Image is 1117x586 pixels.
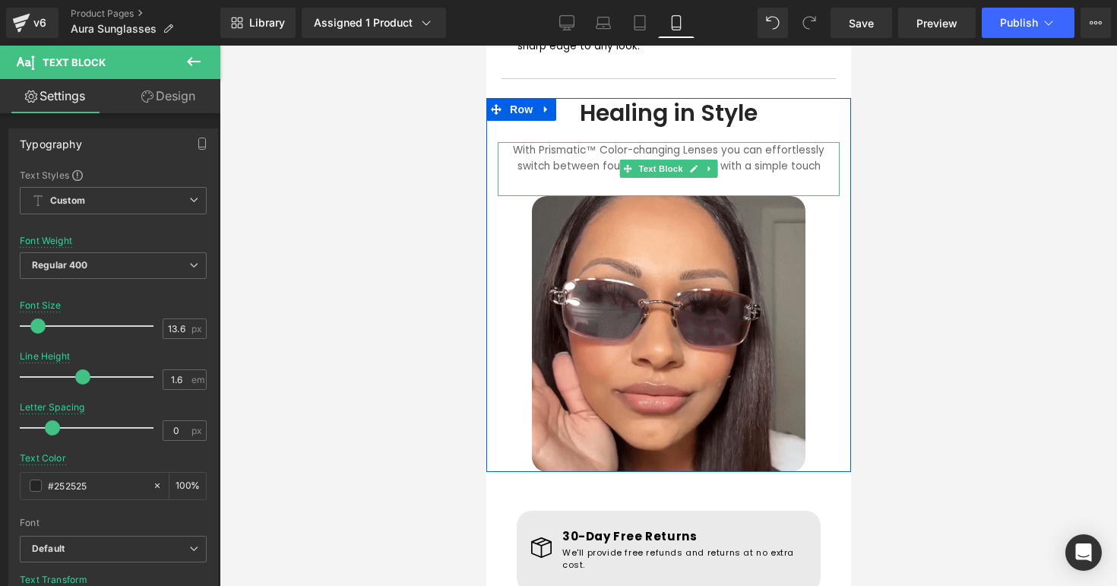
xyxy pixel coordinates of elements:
[72,501,327,526] div: We'll provide free refunds and returns at no extra cost.
[32,259,88,271] b: Regular 400
[191,426,204,436] span: px
[220,8,296,38] a: New Library
[916,15,957,31] span: Preview
[622,8,658,38] a: Tablet
[20,52,50,75] span: Row
[48,477,145,494] input: Color
[191,375,204,385] span: em
[249,16,285,30] span: Library
[849,15,874,31] span: Save
[50,52,70,75] a: Expand / Collapse
[50,195,85,207] b: Custom
[32,543,65,556] i: Default
[1065,534,1102,571] div: Open Intercom Messenger
[27,54,338,81] h1: Healing in Style
[549,8,585,38] a: Desktop
[20,300,62,311] div: Font Size
[216,114,232,132] a: Expand / Collapse
[169,473,206,499] div: %
[20,169,207,181] div: Text Styles
[1000,17,1038,29] span: Publish
[149,114,199,132] span: Text Block
[20,402,85,413] div: Letter Spacing
[30,13,49,33] div: v6
[20,518,207,528] div: Font
[43,56,106,68] span: Text Block
[113,79,223,113] a: Design
[314,15,434,30] div: Assigned 1 Product
[898,8,976,38] a: Preview
[76,483,210,499] strong: 30-Day Free Returns
[20,351,70,362] div: Line Height
[71,8,220,20] a: Product Pages
[20,236,72,246] div: Font Weight
[191,324,204,334] span: px
[20,129,82,150] div: Typography
[658,8,695,38] a: Mobile
[585,8,622,38] a: Laptop
[6,8,59,38] a: v6
[71,23,157,35] span: Aura Sunglasses
[1081,8,1111,38] button: More
[20,575,88,585] div: Text Transform
[794,8,824,38] button: Redo
[758,8,788,38] button: Undo
[982,8,1074,38] button: Publish
[20,453,66,464] div: Text Color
